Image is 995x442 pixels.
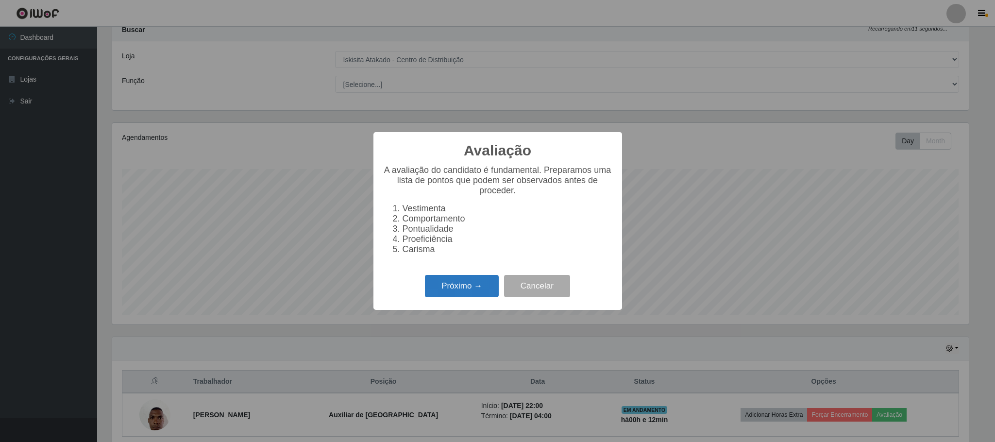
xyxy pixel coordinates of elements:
[403,224,612,234] li: Pontualidade
[403,234,612,244] li: Proeficiência
[464,142,531,159] h2: Avaliação
[504,275,570,298] button: Cancelar
[425,275,499,298] button: Próximo →
[383,165,612,196] p: A avaliação do candidato é fundamental. Preparamos uma lista de pontos que podem ser observados a...
[403,244,612,255] li: Carisma
[403,204,612,214] li: Vestimenta
[403,214,612,224] li: Comportamento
